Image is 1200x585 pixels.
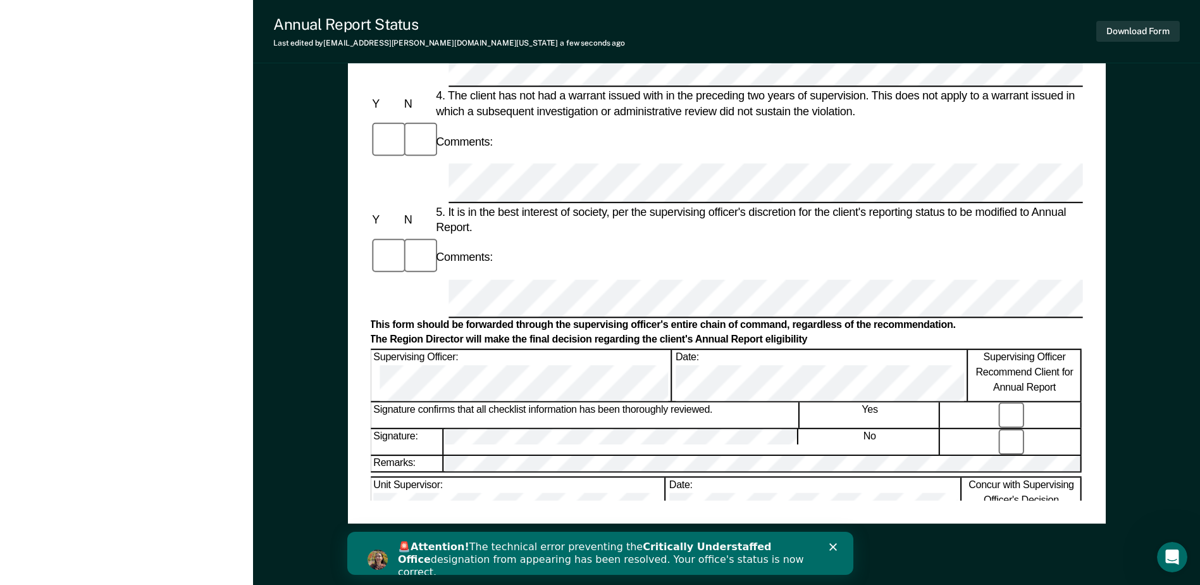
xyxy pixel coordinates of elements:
div: Last edited by [EMAIL_ADDRESS][PERSON_NAME][DOMAIN_NAME][US_STATE] [273,39,625,47]
div: 5. It is in the best interest of society, per the supervising officer's discretion for the client... [433,204,1082,234]
div: Annual Report Status [273,15,625,34]
div: Signature confirms that all checklist information has been thoroughly reviewed. [371,402,799,428]
div: Close [482,11,495,19]
div: N [401,211,433,227]
div: Date: [666,478,960,529]
div: No [800,429,940,455]
div: Concur with Supervising Officer's Decision [962,478,1081,529]
span: a few seconds ago [560,39,625,47]
div: 🚨 The technical error preventing the designation from appearing has been resolved. Your office's ... [51,9,466,47]
div: Comments: [433,134,495,149]
iframe: Intercom live chat [1157,542,1187,572]
div: 4. The client has not had a warrant issued with in the preceding two years of supervision. This d... [433,89,1082,119]
iframe: Intercom live chat banner [347,532,853,575]
div: Unit Supervisor: [371,478,665,529]
div: Comments: [433,249,495,265]
div: Y [369,96,401,111]
div: Y [369,211,401,227]
div: N [401,96,433,111]
div: Remarks: [371,456,443,472]
div: Signature: [371,429,443,455]
button: Download Form [1096,21,1180,42]
div: Date: [673,349,967,401]
b: Critically Understaffed Office [51,9,424,34]
div: This form should be forwarded through the supervising officer's entire chain of command, regardle... [369,319,1081,332]
b: Attention! [63,9,122,21]
div: Yes [800,402,940,428]
div: The Region Director will make the final decision regarding the client's Annual Report eligibility [369,334,1081,347]
div: Supervising Officer Recommend Client for Annual Report [968,349,1081,401]
div: Supervising Officer: [371,349,672,401]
